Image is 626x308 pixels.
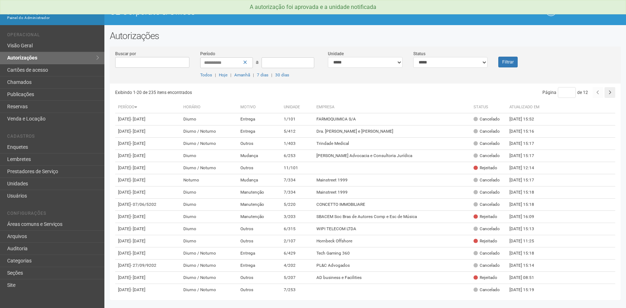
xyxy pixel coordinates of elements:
[180,113,237,125] td: Diurno
[281,199,313,211] td: 5/220
[115,150,180,162] td: [DATE]
[474,238,497,244] div: Rejeitado
[131,287,145,292] span: - [DATE]
[281,174,313,186] td: 7/334
[413,51,425,57] label: Status
[314,247,471,260] td: Tech Gaming 360
[180,260,237,272] td: Diurno / Noturno
[281,186,313,199] td: 7/334
[131,238,145,243] span: - [DATE]
[474,177,500,183] div: Cancelado
[7,211,99,218] li: Configurações
[507,113,546,125] td: [DATE] 15:52
[474,214,497,220] div: Rejeitado
[180,272,237,284] td: Diurno / Noturno
[115,101,180,113] th: Período
[474,153,500,159] div: Cancelado
[234,72,250,77] a: Amanhã
[474,287,500,293] div: Cancelado
[115,87,366,98] div: Exibindo 1-20 de 235 itens encontrados
[200,72,212,77] a: Todos
[507,223,546,235] td: [DATE] 15:13
[314,113,471,125] td: FARMOQUIMICA S/A
[281,223,313,235] td: 6/315
[115,272,180,284] td: [DATE]
[257,72,268,77] a: 7 dias
[507,272,546,284] td: [DATE] 08:51
[237,150,281,162] td: Mudança
[328,51,344,57] label: Unidade
[314,272,471,284] td: AD business e Facilities
[131,165,145,170] span: - [DATE]
[253,72,254,77] span: |
[180,125,237,138] td: Diurno / Noturno
[471,101,507,113] th: Status
[281,125,313,138] td: 5/412
[131,251,145,256] span: - [DATE]
[237,247,281,260] td: Entrega
[314,235,471,247] td: Hornbeck Offshore
[281,138,313,150] td: 1/403
[474,116,500,122] div: Cancelado
[131,263,156,268] span: - 27/09/9202
[507,101,546,113] th: Atualizado em
[131,226,145,231] span: - [DATE]
[7,32,99,40] li: Operacional
[115,247,180,260] td: [DATE]
[131,129,145,134] span: - [DATE]
[237,101,281,113] th: Motivo
[474,226,500,232] div: Cancelado
[115,211,180,223] td: [DATE]
[507,138,546,150] td: [DATE] 15:17
[507,235,546,247] td: [DATE] 11:25
[281,260,313,272] td: 4/202
[180,211,237,223] td: Diurno
[281,162,313,174] td: 11/101
[542,90,588,95] span: Página de 12
[314,125,471,138] td: Dra. [PERSON_NAME] e [PERSON_NAME]
[131,214,145,219] span: - [DATE]
[131,117,145,122] span: - [DATE]
[275,72,289,77] a: 30 dias
[180,247,237,260] td: Diurno / Noturno
[131,190,145,195] span: - [DATE]
[507,150,546,162] td: [DATE] 15:17
[237,235,281,247] td: Outros
[115,174,180,186] td: [DATE]
[180,101,237,113] th: Horário
[314,150,471,162] td: [PERSON_NAME] Advocacia e Consultoria Jurídica
[237,138,281,150] td: Outros
[256,59,259,65] span: a
[115,186,180,199] td: [DATE]
[314,138,471,150] td: Trindade Medical
[131,141,145,146] span: - [DATE]
[474,189,500,195] div: Cancelado
[215,72,216,77] span: |
[237,260,281,272] td: Entrega
[507,211,546,223] td: [DATE] 16:09
[237,223,281,235] td: Outros
[131,153,145,158] span: - [DATE]
[281,272,313,284] td: 5/207
[281,211,313,223] td: 3/203
[180,186,237,199] td: Diurno
[237,186,281,199] td: Manutenção
[314,211,471,223] td: SBACEM Soc Bras de Autores Comp e Esc de Música
[180,162,237,174] td: Diurno / Noturno
[314,223,471,235] td: WIPI TELECOM LTDA
[237,125,281,138] td: Entrega
[131,177,145,183] span: - [DATE]
[507,260,546,272] td: [DATE] 15:14
[314,199,471,211] td: CONCETTO IMMOBILIARE
[115,138,180,150] td: [DATE]
[281,235,313,247] td: 2/107
[507,125,546,138] td: [DATE] 15:16
[507,186,546,199] td: [DATE] 15:18
[271,72,272,77] span: |
[180,174,237,186] td: Noturno
[237,199,281,211] td: Manutenção
[115,260,180,272] td: [DATE]
[281,113,313,125] td: 1/101
[180,235,237,247] td: Diurno
[110,7,360,16] h1: O2 Corporate & Offices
